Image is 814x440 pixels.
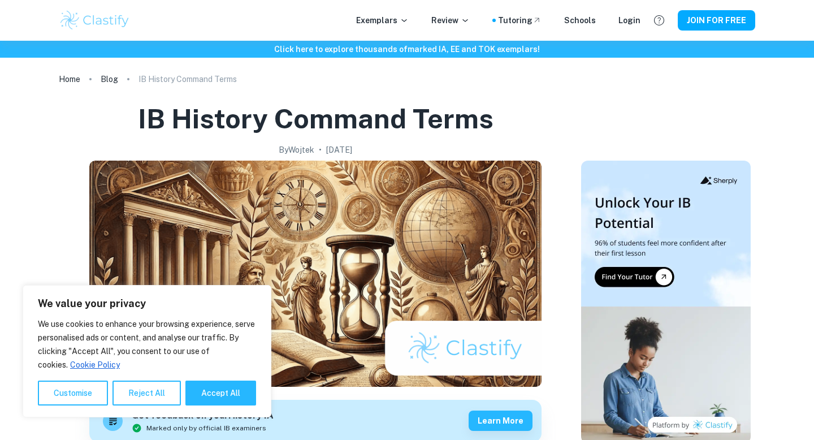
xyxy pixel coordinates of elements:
a: Login [618,14,640,27]
button: JOIN FOR FREE [678,10,755,31]
h1: IB History Command Terms [138,101,493,137]
p: We value your privacy [38,297,256,310]
div: We value your privacy [23,285,271,417]
a: Blog [101,71,118,87]
a: Schools [564,14,596,27]
button: Help and Feedback [650,11,669,30]
span: Marked only by official IB examiners [146,423,266,433]
button: Learn more [469,411,532,431]
img: Clastify logo [59,9,131,32]
h2: [DATE] [326,144,352,156]
img: IB History Command Terms cover image [89,161,542,387]
button: Reject All [112,381,181,406]
p: IB History Command Terms [138,73,237,85]
p: • [319,144,322,156]
h6: Click here to explore thousands of marked IA, EE and TOK exemplars ! [2,43,812,55]
a: Cookie Policy [70,360,120,370]
button: Customise [38,381,108,406]
h2: By Wojtek [279,144,314,156]
a: Home [59,71,80,87]
button: Accept All [185,381,256,406]
p: We use cookies to enhance your browsing experience, serve personalised ads or content, and analys... [38,317,256,372]
p: Review [431,14,470,27]
p: Exemplars [356,14,409,27]
a: Tutoring [498,14,542,27]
